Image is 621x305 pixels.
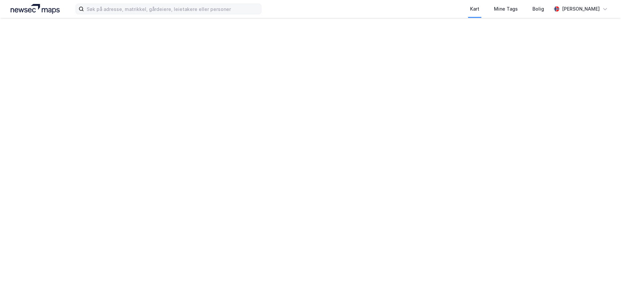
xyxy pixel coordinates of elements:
[588,273,621,305] div: Kontrollprogram for chat
[494,5,518,13] div: Mine Tags
[532,5,544,13] div: Bolig
[11,4,60,14] img: logo.a4113a55bc3d86da70a041830d287a7e.svg
[84,4,261,14] input: Søk på adresse, matrikkel, gårdeiere, leietakere eller personer
[470,5,479,13] div: Kart
[588,273,621,305] iframe: Chat Widget
[562,5,600,13] div: [PERSON_NAME]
